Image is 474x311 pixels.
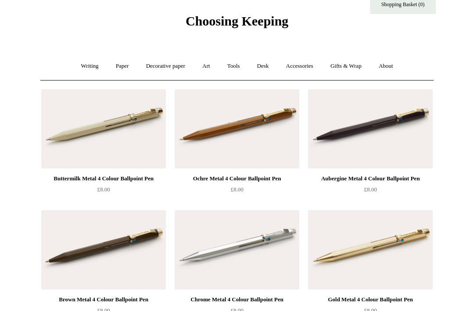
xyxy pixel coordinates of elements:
[219,55,248,78] a: Tools
[175,210,299,289] img: Chrome Metal 4 Colour Ballpoint Pen
[308,89,433,168] img: Aubergine Metal 4 Colour Ballpoint Pen
[364,186,377,193] span: £8.00
[43,173,164,184] div: Buttermilk Metal 4 Colour Ballpoint Pen
[175,210,299,289] a: Chrome Metal 4 Colour Ballpoint Pen Chrome Metal 4 Colour Ballpoint Pen
[108,55,137,78] a: Paper
[41,210,166,289] img: Brown Metal 4 Colour Ballpoint Pen
[308,89,433,168] a: Aubergine Metal 4 Colour Ballpoint Pen Aubergine Metal 4 Colour Ballpoint Pen
[194,55,218,78] a: Art
[41,210,166,289] a: Brown Metal 4 Colour Ballpoint Pen Brown Metal 4 Colour Ballpoint Pen
[249,55,277,78] a: Desk
[41,89,166,168] a: Buttermilk Metal 4 Colour Ballpoint Pen Buttermilk Metal 4 Colour Ballpoint Pen
[308,210,433,289] a: Gold Metal 4 Colour Ballpoint Pen Gold Metal 4 Colour Ballpoint Pen
[310,294,431,305] div: Gold Metal 4 Colour Ballpoint Pen
[138,55,193,78] a: Decorative paper
[41,89,166,168] img: Buttermilk Metal 4 Colour Ballpoint Pen
[177,173,297,184] div: Ochre Metal 4 Colour Ballpoint Pen
[177,294,297,305] div: Chrome Metal 4 Colour Ballpoint Pen
[230,186,243,193] span: £8.00
[73,55,107,78] a: Writing
[43,294,164,305] div: Brown Metal 4 Colour Ballpoint Pen
[175,89,299,168] img: Ochre Metal 4 Colour Ballpoint Pen
[308,210,433,289] img: Gold Metal 4 Colour Ballpoint Pen
[310,173,431,184] div: Aubergine Metal 4 Colour Ballpoint Pen
[175,89,299,168] a: Ochre Metal 4 Colour Ballpoint Pen Ochre Metal 4 Colour Ballpoint Pen
[371,55,401,78] a: About
[323,55,370,78] a: Gifts & Wrap
[41,173,166,209] a: Buttermilk Metal 4 Colour Ballpoint Pen £8.00
[186,21,288,27] a: Choosing Keeping
[186,14,288,28] span: Choosing Keeping
[278,55,321,78] a: Accessories
[175,173,299,209] a: Ochre Metal 4 Colour Ballpoint Pen £8.00
[97,186,110,193] span: £8.00
[308,173,433,209] a: Aubergine Metal 4 Colour Ballpoint Pen £8.00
